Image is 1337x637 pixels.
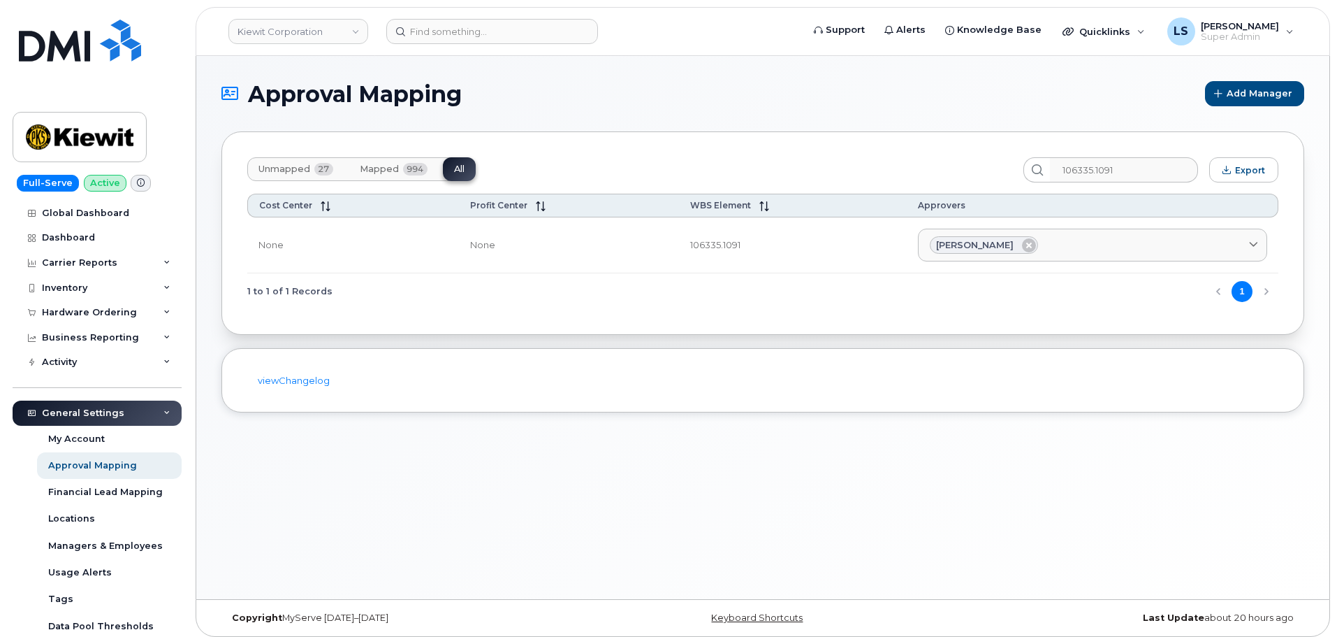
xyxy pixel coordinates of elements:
[470,200,527,210] span: Profit Center
[936,238,1014,252] span: [PERSON_NAME]
[459,217,679,274] td: None
[1235,165,1265,176] span: Export
[1143,613,1204,623] strong: Last Update
[1050,157,1198,182] input: Search...
[259,200,312,210] span: Cost Center
[711,613,803,623] a: Keyboard Shortcuts
[1209,157,1278,182] button: Export
[232,613,282,623] strong: Copyright
[258,375,330,386] a: viewChangelog
[248,82,462,106] span: Approval Mapping
[221,613,583,624] div: MyServe [DATE]–[DATE]
[403,163,428,176] span: 994
[1205,81,1304,106] button: Add Manager
[314,163,333,176] span: 27
[918,200,965,210] span: Approvers
[679,217,907,274] td: 106335.1091
[360,164,399,175] span: Mapped
[258,164,310,175] span: Unmapped
[247,281,333,302] span: 1 to 1 of 1 Records
[690,200,751,210] span: WBS Element
[918,229,1267,262] a: [PERSON_NAME]
[247,217,459,274] td: None
[1276,576,1327,627] iframe: Messenger Launcher
[1232,281,1252,302] button: Page 1
[1227,87,1292,100] span: Add Manager
[943,613,1304,624] div: about 20 hours ago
